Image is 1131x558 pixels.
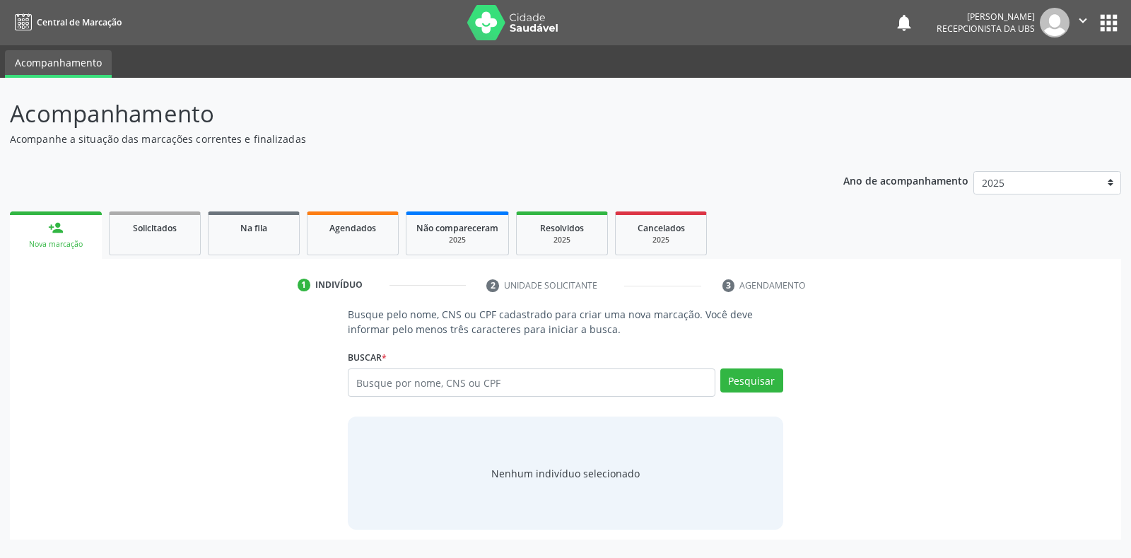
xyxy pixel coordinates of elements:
[527,235,597,245] div: 2025
[315,279,363,291] div: Indivíduo
[491,466,640,481] div: Nenhum indivíduo selecionado
[540,222,584,234] span: Resolvidos
[240,222,267,234] span: Na fila
[298,279,310,291] div: 1
[843,171,968,189] p: Ano de acompanhamento
[20,239,92,250] div: Nova marcação
[1075,13,1091,28] i: 
[329,222,376,234] span: Agendados
[1096,11,1121,35] button: apps
[626,235,696,245] div: 2025
[10,11,122,34] a: Central de Marcação
[1070,8,1096,37] button: 
[720,368,783,393] button: Pesquisar
[348,368,715,397] input: Busque por nome, CNS ou CPF
[937,11,1035,23] div: [PERSON_NAME]
[48,220,64,236] div: person_add
[416,222,498,234] span: Não compareceram
[894,13,914,33] button: notifications
[348,307,783,337] p: Busque pelo nome, CNS ou CPF cadastrado para criar uma nova marcação. Você deve informar pelo men...
[10,132,787,146] p: Acompanhe a situação das marcações correntes e finalizadas
[133,222,177,234] span: Solicitados
[1040,8,1070,37] img: img
[416,235,498,245] div: 2025
[638,222,685,234] span: Cancelados
[5,50,112,78] a: Acompanhamento
[937,23,1035,35] span: Recepcionista da UBS
[10,96,787,132] p: Acompanhamento
[37,16,122,28] span: Central de Marcação
[348,347,387,368] label: Buscar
